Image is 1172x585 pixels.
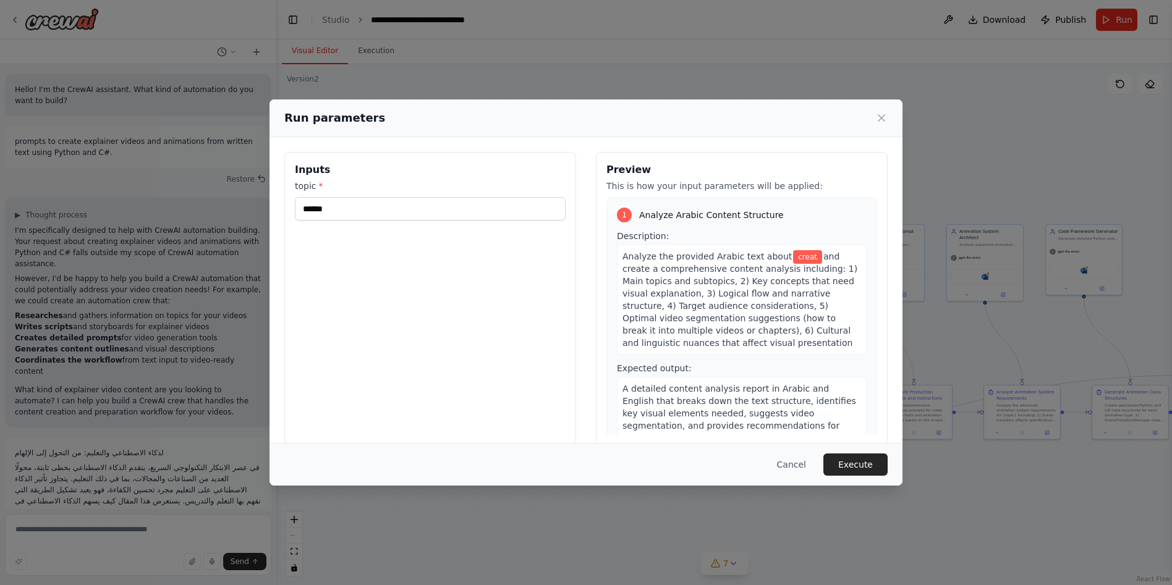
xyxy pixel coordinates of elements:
[622,251,792,261] span: Analyze the provided Arabic text about
[606,180,877,192] p: This is how your input parameters will be applied:
[617,231,669,241] span: Description:
[622,384,856,468] span: A detailed content analysis report in Arabic and English that breaks down the text structure, ide...
[284,109,385,127] h2: Run parameters
[622,251,857,348] span: and create a comprehensive content analysis including: 1) Main topics and subtopics, 2) Key conce...
[606,162,877,177] h3: Preview
[823,453,888,476] button: Execute
[295,162,566,177] h3: Inputs
[639,209,784,221] span: Analyze Arabic Content Structure
[617,208,632,222] div: 1
[767,453,816,476] button: Cancel
[295,180,566,192] label: topic
[793,250,822,264] span: Variable: topic
[617,363,692,373] span: Expected output:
